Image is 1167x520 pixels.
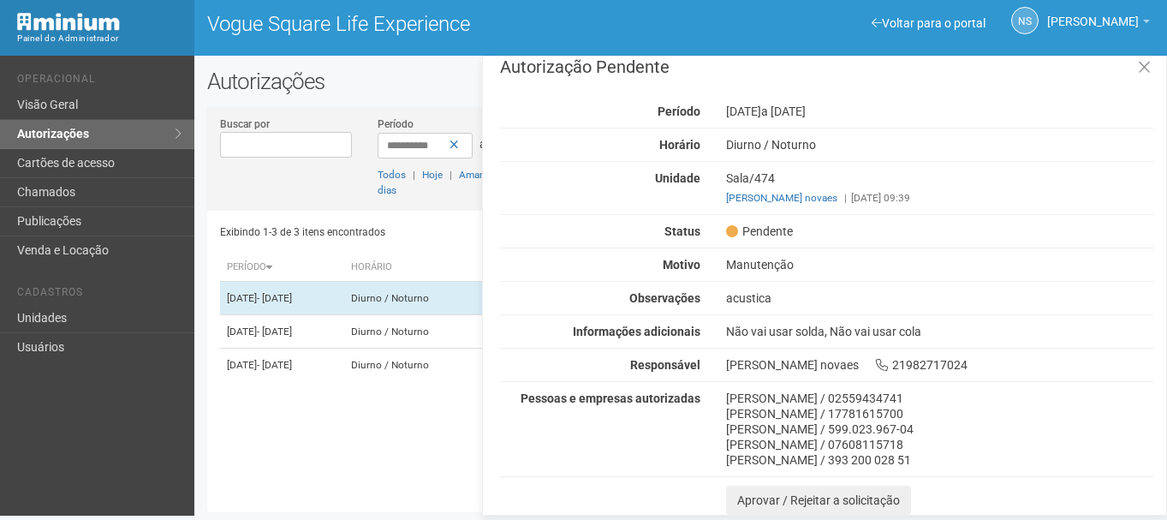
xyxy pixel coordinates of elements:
div: [DATE] [713,104,1166,119]
a: Todos [378,169,406,181]
td: [DATE] [220,282,344,315]
th: Horário [344,254,489,282]
span: - [DATE] [257,359,292,371]
h2: Autorizações [207,69,1154,94]
strong: Informações adicionais [573,325,700,338]
label: Período [378,117,414,132]
div: Exibindo 1-3 de 3 itens encontrados [220,219,675,245]
div: [PERSON_NAME] / 17781615700 [726,406,1153,421]
span: | [413,169,415,181]
li: Cadastros [17,286,182,304]
span: | [450,169,452,181]
div: [PERSON_NAME] / 599.023.967-04 [726,421,1153,437]
strong: Motivo [663,258,700,272]
div: Sala/474 [713,170,1166,206]
span: - [DATE] [257,292,292,304]
h1: Vogue Square Life Experience [207,13,668,35]
td: Diurno / Noturno [344,349,489,382]
td: Diurno / Noturno [344,282,489,315]
span: a [DATE] [761,105,806,118]
span: - [DATE] [257,326,292,338]
button: Aprovar / Rejeitar a solicitação [726,486,911,515]
strong: Unidade [655,171,700,185]
div: [PERSON_NAME] / 07608115718 [726,437,1153,452]
a: [PERSON_NAME] [1047,17,1150,31]
h3: Autorização Pendente [500,58,1153,75]
span: a [479,137,486,151]
a: Voltar para o portal [872,16,985,30]
a: NS [1011,7,1039,34]
strong: Horário [659,138,700,152]
div: Diurno / Noturno [713,137,1166,152]
strong: Observações [629,291,700,305]
span: | [844,192,847,204]
td: [DATE] [220,315,344,349]
label: Buscar por [220,117,270,132]
strong: Responsável [630,358,700,372]
div: [PERSON_NAME] / 393 200 028 51 [726,452,1153,468]
img: Minium [17,13,120,31]
a: Amanhã [459,169,497,181]
li: Operacional [17,73,182,91]
span: Pendente [726,224,793,239]
td: Diurno / Noturno [344,315,489,349]
a: [PERSON_NAME] novaes [726,192,837,204]
th: Período [220,254,344,282]
td: [DATE] [220,349,344,382]
a: Hoje [422,169,443,181]
div: [DATE] 09:39 [726,190,1153,206]
div: Não vai usar solda, Não vai usar cola [713,324,1166,339]
div: Manutenção [713,257,1166,272]
div: Painel do Administrador [17,31,182,46]
strong: Pessoas e empresas autorizadas [521,391,700,405]
strong: Status [664,224,700,238]
div: [PERSON_NAME] novaes 21982717024 [713,357,1166,373]
div: acustica [713,290,1166,306]
div: [PERSON_NAME] / 02559434741 [726,391,1153,406]
strong: Período [658,105,700,118]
